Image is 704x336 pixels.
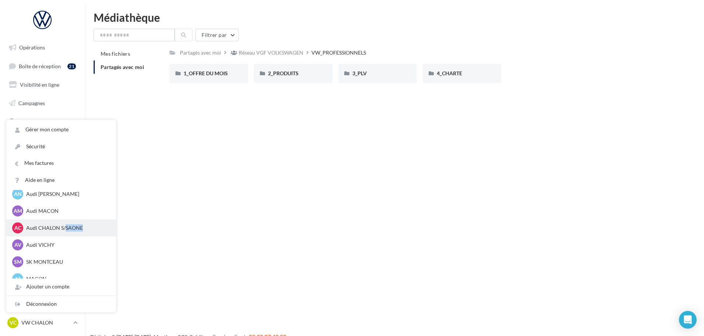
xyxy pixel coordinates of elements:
[14,207,22,215] span: AM
[6,121,116,138] a: Gérer mon compte
[6,138,116,155] a: Sécurité
[26,224,107,232] p: Audi CHALON S/SAONE
[67,63,76,69] div: 21
[4,150,80,166] a: Calendrier
[101,51,130,57] span: Mes fichiers
[94,12,695,23] div: Médiathèque
[6,316,79,330] a: VC VW CHALON
[26,207,107,215] p: Audi MACON
[6,155,116,172] a: Mes factures
[101,64,144,70] span: Partagés avec moi
[14,190,22,198] span: AN
[14,241,21,249] span: AV
[14,224,21,232] span: AC
[26,275,107,283] p: MACON
[311,49,366,56] div: VW_PROFESSIONNELS
[4,169,80,191] a: ASSETS PERSONNALISABLES
[26,241,107,249] p: Audi VICHY
[14,258,22,266] span: SM
[6,278,116,295] div: Ajouter un compte
[184,70,228,76] span: 1_OFFRE DU MOIS
[239,49,303,56] div: Réseau VGF VOLKSWAGEN
[26,258,107,266] p: SK MONTCEAU
[26,190,107,198] p: Audi [PERSON_NAME]
[437,70,462,76] span: 4_CHARTE
[180,49,221,56] div: Partagés avec moi
[15,275,20,283] span: M
[21,319,70,326] p: VW CHALON
[18,118,39,124] span: Contacts
[19,63,61,69] span: Boîte de réception
[10,319,17,326] span: VC
[352,70,367,76] span: 3_PLV
[679,311,697,329] div: Open Intercom Messenger
[4,114,80,129] a: Contacts
[4,40,80,55] a: Opérations
[6,296,116,312] div: Déconnexion
[20,82,59,88] span: Visibilité en ligne
[268,70,299,76] span: 2_PRODUITS
[4,132,80,148] a: Médiathèque
[195,29,239,41] button: Filtrer par
[18,100,45,106] span: Campagnes
[6,172,116,188] a: Aide en ligne
[4,77,80,93] a: Visibilité en ligne
[4,96,80,111] a: Campagnes
[19,44,45,51] span: Opérations
[4,58,80,74] a: Boîte de réception21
